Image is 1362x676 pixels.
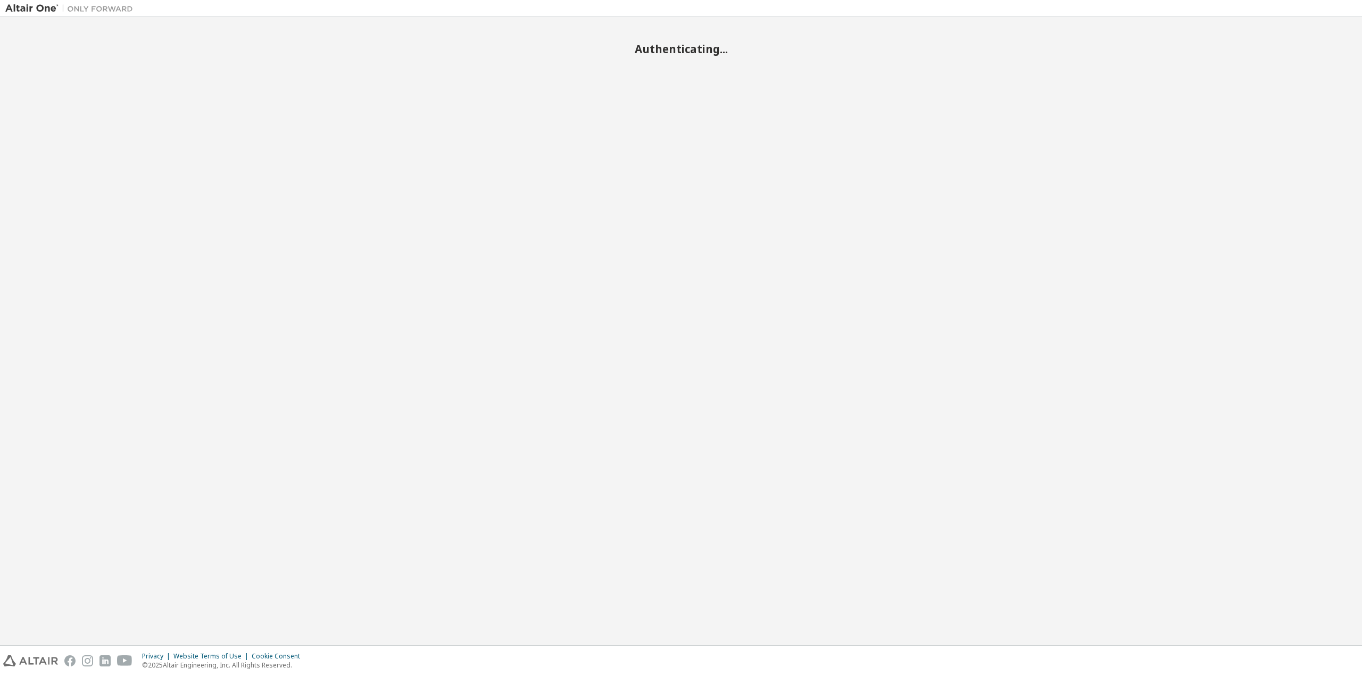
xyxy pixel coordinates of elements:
img: Altair One [5,3,138,14]
div: Website Terms of Use [173,652,252,661]
img: linkedin.svg [99,655,111,666]
div: Cookie Consent [252,652,306,661]
img: altair_logo.svg [3,655,58,666]
h2: Authenticating... [5,42,1357,56]
img: facebook.svg [64,655,76,666]
img: youtube.svg [117,655,132,666]
div: Privacy [142,652,173,661]
p: © 2025 Altair Engineering, Inc. All Rights Reserved. [142,661,306,670]
img: instagram.svg [82,655,93,666]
